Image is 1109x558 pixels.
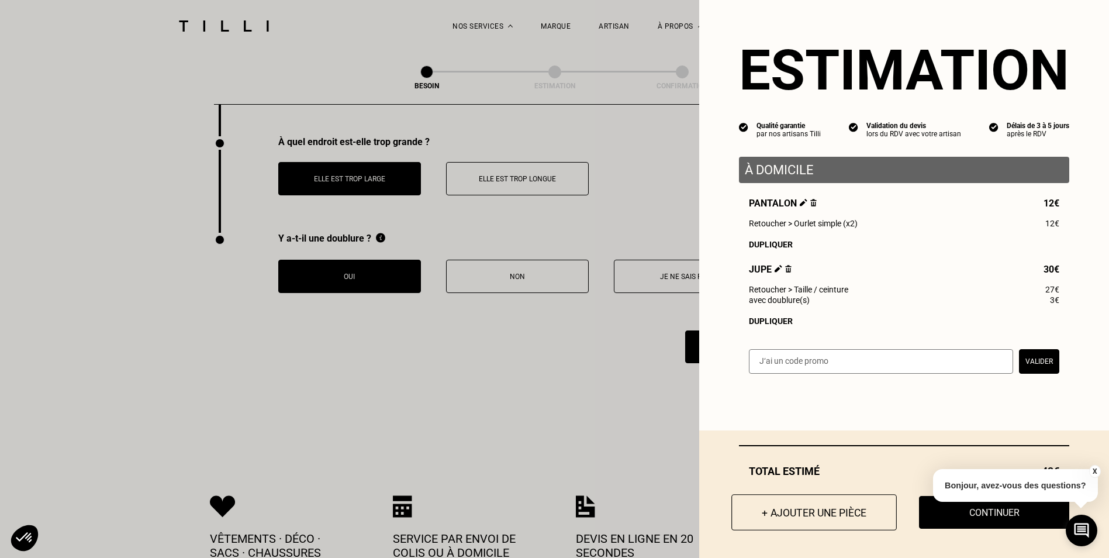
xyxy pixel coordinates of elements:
span: 3€ [1050,295,1059,305]
span: Jupe [749,264,792,275]
div: Dupliquer [749,240,1059,249]
button: + Ajouter une pièce [731,494,897,531]
img: Supprimer [785,265,792,273]
div: Dupliquer [749,316,1059,326]
div: après le RDV [1007,130,1069,138]
div: Total estimé [739,465,1069,477]
img: icon list info [989,122,999,132]
input: J‘ai un code promo [749,349,1013,374]
div: Qualité garantie [756,122,821,130]
button: Valider [1019,349,1059,374]
div: Délais de 3 à 5 jours [1007,122,1069,130]
span: 12€ [1045,219,1059,228]
p: À domicile [745,163,1063,177]
span: Retoucher > Taille / ceinture [749,285,848,294]
img: Éditer [800,199,807,206]
span: Retoucher > Ourlet simple (x2) [749,219,858,228]
button: Continuer [919,496,1069,529]
div: lors du RDV avec votre artisan [866,130,961,138]
img: Supprimer [810,199,817,206]
section: Estimation [739,37,1069,103]
span: 12€ [1044,198,1059,209]
span: 27€ [1045,285,1059,294]
button: X [1089,465,1100,478]
img: icon list info [739,122,748,132]
div: par nos artisans Tilli [756,130,821,138]
span: 30€ [1044,264,1059,275]
span: avec doublure(s) [749,295,810,305]
img: Éditer [775,265,782,273]
p: Bonjour, avez-vous des questions? [933,469,1098,502]
span: Pantalon [749,198,817,209]
img: icon list info [849,122,858,132]
div: Validation du devis [866,122,961,130]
